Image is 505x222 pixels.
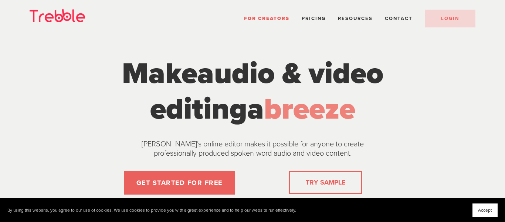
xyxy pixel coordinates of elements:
[264,92,355,127] span: breeze
[441,16,459,21] span: LOGIN
[425,10,475,27] a: LOGIN
[385,16,413,21] a: Contact
[244,16,289,21] a: For Creators
[197,56,383,92] span: audio & video
[150,92,247,127] span: editing
[114,56,391,127] h1: Make a
[124,171,235,195] a: GET STARTED FOR FREE
[478,208,492,213] span: Accept
[338,16,373,21] span: Resources
[123,140,382,158] p: [PERSON_NAME]’s online editor makes it possible for anyone to create professionally produced spok...
[472,203,498,217] button: Accept
[30,9,85,22] img: Trebble
[303,175,348,190] a: TRY SAMPLE
[7,208,296,213] p: By using this website, you agree to our use of cookies. We use cookies to provide you with a grea...
[302,16,326,21] a: Pricing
